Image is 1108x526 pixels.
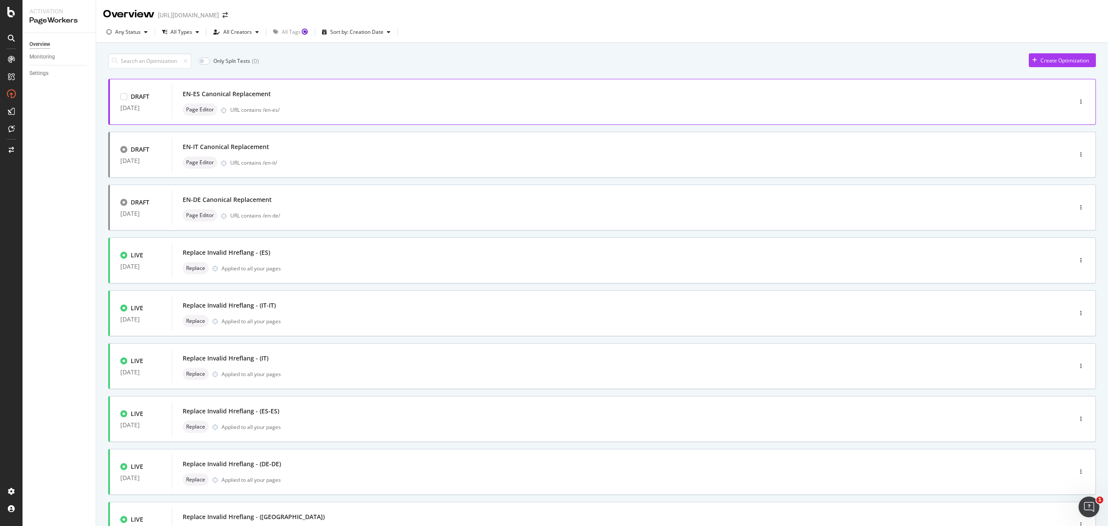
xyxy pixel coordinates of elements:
div: arrow-right-arrow-left [222,12,228,18]
span: Replace [186,424,205,429]
div: Applied to all your pages [222,423,281,431]
div: All Tags [282,29,301,35]
div: Only Split Tests [213,57,250,65]
div: [DATE] [120,316,161,323]
button: All Tags [270,25,311,39]
div: DRAFT [131,92,149,101]
div: Settings [29,69,48,78]
div: neutral label [183,474,209,486]
button: Create Optimization [1029,53,1096,67]
div: Applied to all your pages [222,476,281,484]
div: Replace Invalid Hreflang - (ES-ES) [183,407,279,416]
span: Replace [186,318,205,324]
div: LIVE [131,462,143,471]
div: [DATE] [120,263,161,270]
div: neutral label [183,156,217,169]
div: [DATE] [120,157,161,164]
div: Overview [29,40,50,49]
div: Applied to all your pages [222,370,281,378]
div: EN-IT Canonical Replacement [183,143,269,151]
div: [DATE] [120,210,161,217]
span: Page Editor [186,160,214,165]
input: Search an Optimization [108,53,191,68]
div: Monitoring [29,52,55,62]
div: ( 0 ) [252,57,259,65]
iframe: Intercom live chat [1079,497,1099,517]
button: All Types [158,25,203,39]
span: Replace [186,371,205,377]
div: EN-ES Canonical Replacement [183,90,271,98]
div: Replace Invalid Hreflang - ([GEOGRAPHIC_DATA]) [183,513,325,521]
span: Page Editor [186,213,214,218]
div: Activation [29,7,89,16]
a: Settings [29,69,90,78]
div: neutral label [183,421,209,433]
button: Any Status [103,25,151,39]
div: Replace Invalid Hreflang - (ES) [183,248,270,257]
div: Replace Invalid Hreflang - (IT-IT) [183,301,276,310]
div: Replace Invalid Hreflang - (DE-DE) [183,460,281,468]
span: Replace [186,266,205,271]
div: Tooltip anchor [301,28,309,36]
div: PageWorkers [29,16,89,26]
div: [DATE] [120,104,161,111]
div: Sort by: Creation Date [330,29,383,35]
div: LIVE [131,251,143,260]
div: neutral label [183,368,209,380]
div: neutral label [183,209,217,221]
div: Replace Invalid Hreflang - (IT) [183,354,268,363]
button: All Creators [210,25,262,39]
span: Replace [186,477,205,482]
div: Create Optimization [1040,57,1089,64]
span: 1 [1096,497,1103,503]
div: Applied to all your pages [222,265,281,272]
div: All Types [171,29,192,35]
div: DRAFT [131,198,149,207]
a: Overview [29,40,90,49]
div: neutral label [183,315,209,327]
div: [DATE] [120,369,161,376]
div: [URL][DOMAIN_NAME] [158,11,219,19]
div: DRAFT [131,145,149,154]
div: All Creators [223,29,252,35]
span: Page Editor [186,107,214,112]
div: LIVE [131,304,143,312]
div: [DATE] [120,474,161,481]
button: Sort by: Creation Date [319,25,394,39]
div: URL contains /en-de/ [230,212,1035,219]
div: URL contains /en-es/ [230,106,1035,114]
div: Overview [103,7,155,22]
div: LIVE [131,357,143,365]
div: [DATE] [120,422,161,429]
div: EN-DE Canonical Replacement [183,195,272,204]
div: URL contains /en-it/ [230,159,1035,166]
div: Applied to all your pages [222,318,281,325]
div: neutral label [183,104,217,116]
div: neutral label [183,262,209,274]
a: Monitoring [29,52,90,62]
div: Any Status [115,29,141,35]
div: LIVE [131,515,143,524]
div: LIVE [131,409,143,418]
